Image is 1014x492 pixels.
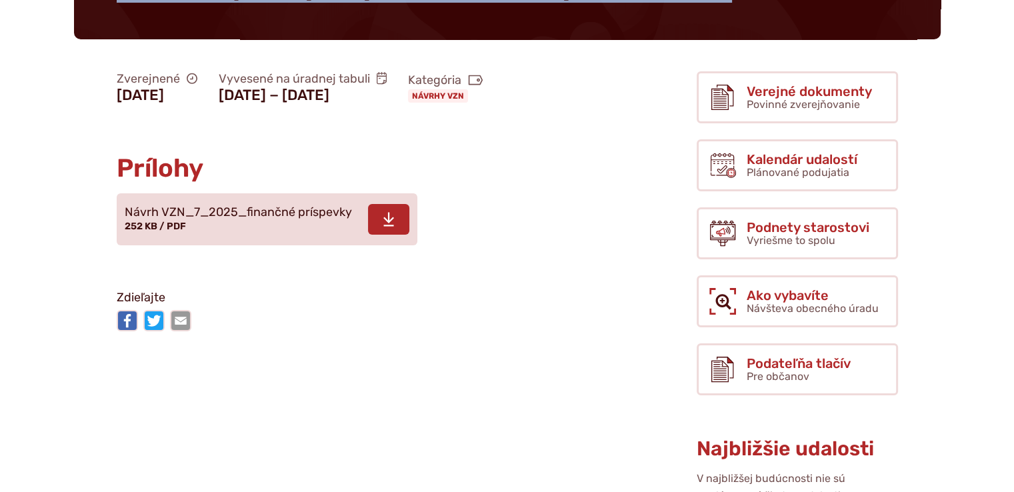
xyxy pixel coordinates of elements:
[117,288,590,308] p: Zdieľajte
[697,71,898,123] a: Verejné dokumenty Povinné zverejňovanie
[747,234,835,247] span: Vyriešme to spolu
[697,139,898,191] a: Kalendár udalostí Plánované podujatia
[697,438,898,460] h3: Najbližšie udalosti
[747,220,869,235] span: Podnety starostovi
[697,275,898,327] a: Ako vybavíte Návšteva obecného úradu
[747,302,879,315] span: Návšteva obecného úradu
[747,288,879,303] span: Ako vybavíte
[219,71,387,87] span: Vyvesené na úradnej tabuli
[408,73,483,88] span: Kategória
[747,166,849,179] span: Plánované podujatia
[747,356,851,371] span: Podateľňa tlačív
[117,87,197,104] figcaption: [DATE]
[125,206,352,219] span: Návrh VZN_7_2025_finančné príspevky
[117,71,197,87] span: Zverejnené
[697,207,898,259] a: Podnety starostovi Vyriešme to spolu
[117,193,417,245] a: Návrh VZN_7_2025_finančné príspevky 252 KB / PDF
[117,310,138,331] img: Zdieľať na Facebooku
[697,343,898,395] a: Podateľňa tlačív Pre občanov
[747,98,860,111] span: Povinné zverejňovanie
[143,310,165,331] img: Zdieľať na Twitteri
[117,155,590,183] h2: Prílohy
[747,84,872,99] span: Verejné dokumenty
[125,221,186,232] span: 252 KB / PDF
[747,370,809,383] span: Pre občanov
[408,89,468,103] a: Návrhy VZN
[747,152,857,167] span: Kalendár udalostí
[219,87,387,104] figcaption: [DATE] − [DATE]
[170,310,191,331] img: Zdieľať e-mailom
